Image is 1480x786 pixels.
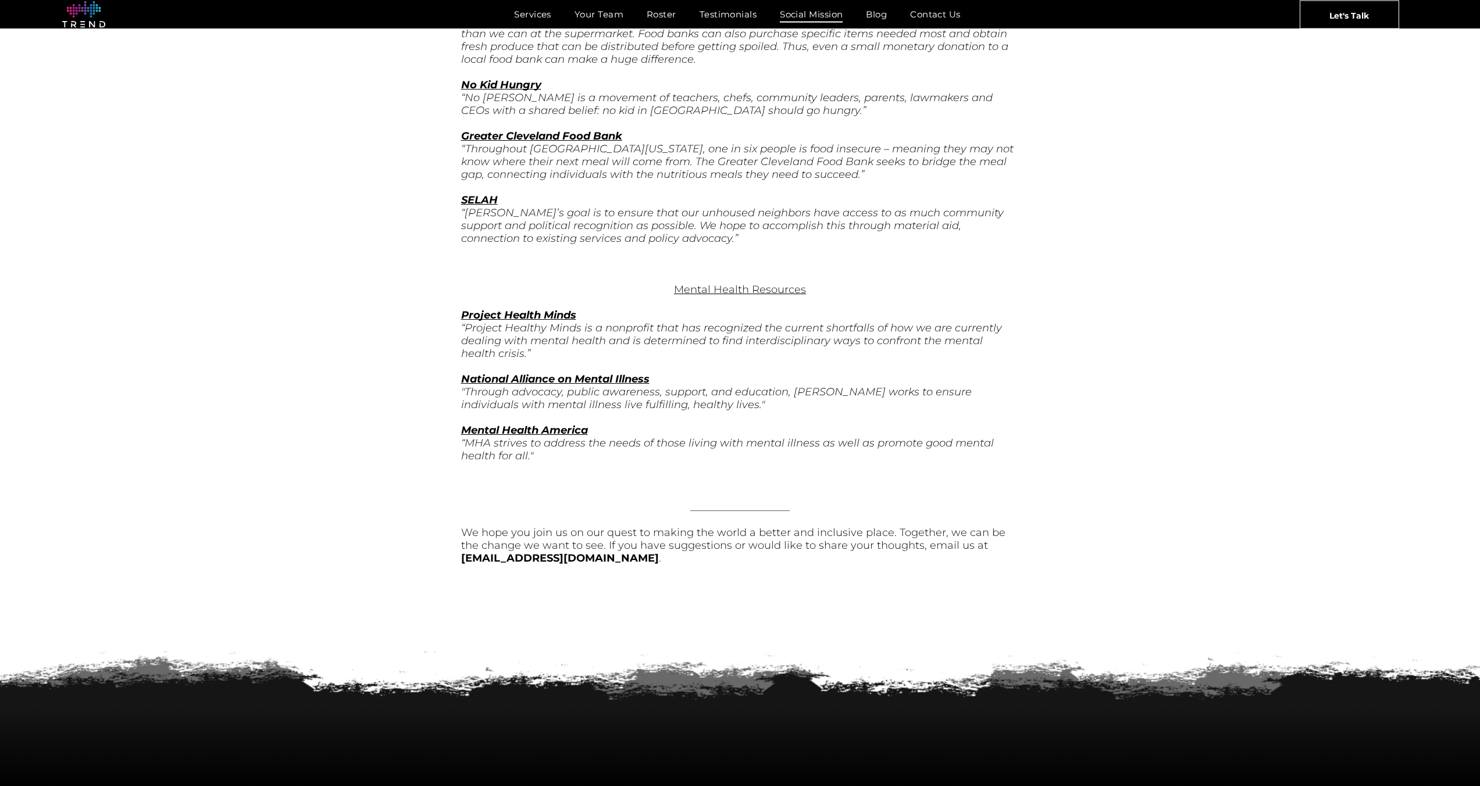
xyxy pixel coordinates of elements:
[635,6,688,23] a: Roster
[461,309,576,321] strong: Project Health Minds
[461,2,1009,66] span: Donating food is great, but donating money to a local food bank is the most impactful way to make...
[898,6,972,23] a: Contact Us
[461,552,659,565] strong: [EMAIL_ADDRESS][DOMAIN_NAME]
[461,206,1004,245] span: “[PERSON_NAME]’s goal is to ensure that our unhoused neighbors have access to as much community s...
[461,526,1005,552] span: We hope you join us on our quest to making the world a better and inclusive place. Together, we c...
[461,194,498,206] a: SELAH
[461,437,994,462] span: “MHA strives to address the needs of those living with mental illness as well as promote good men...
[1329,1,1369,30] span: Let's Talk
[62,1,105,28] img: logo
[461,130,622,142] a: Greater Cleveland Food Bank
[461,424,588,437] strong: Mental Health America
[768,6,854,23] a: Social Mission
[563,6,635,23] a: Your Team
[461,385,972,411] span: "Through advocacy, public awareness, support, and education, [PERSON_NAME] works to ensure indivi...
[502,6,563,23] a: Services
[690,501,790,513] span: ___________________
[461,78,541,91] a: No Kid Hungry
[461,373,650,385] a: National Alliance on Mental Illness
[688,6,768,23] a: Testimonials
[674,283,806,296] span: Mental Health Resources
[461,91,993,117] span: “No [PERSON_NAME] is a movement of teachers, chefs, community leaders, parents, lawmakers and CEO...
[854,6,898,23] a: Blog
[1271,651,1480,786] iframe: Chat Widget
[461,142,1014,181] span: “Throughout [GEOGRAPHIC_DATA][US_STATE], one in six people is food insecure – meaning they may no...
[461,321,1002,360] span: “Project Healthy Minds is a nonprofit that has recognized the current shortfalls of how we are cu...
[659,552,661,565] span: .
